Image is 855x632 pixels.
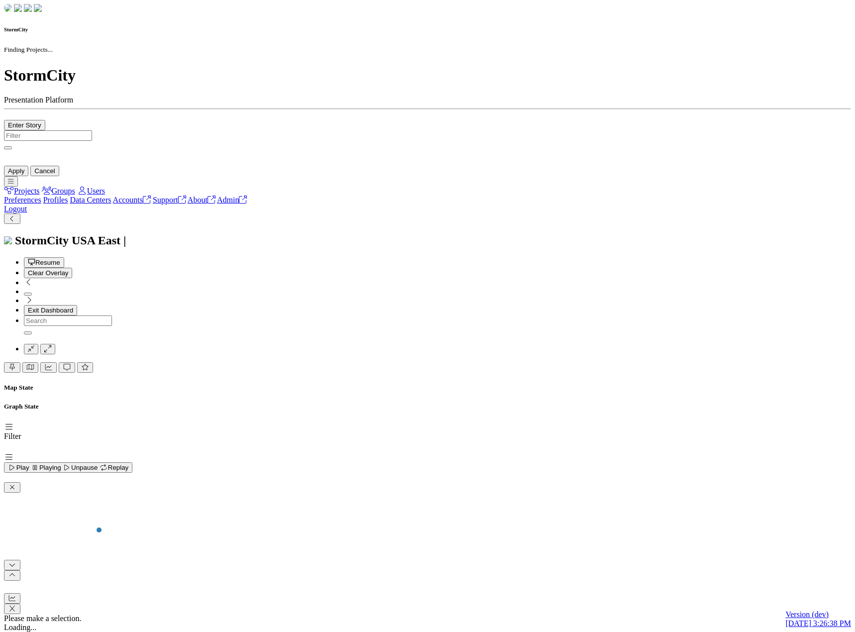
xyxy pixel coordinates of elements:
[153,196,186,204] a: Support
[24,257,64,268] button: Resume
[4,623,851,632] div: Loading...
[4,614,851,623] div: Please make a selection.
[43,196,68,204] a: Profiles
[4,236,12,244] img: chi-fish-icon.svg
[77,187,105,195] a: Users
[4,462,132,473] button: Play Playing Unpause Replay
[72,234,120,247] span: USA East
[123,234,126,247] span: |
[4,384,851,392] h5: Map State
[4,166,28,176] button: Apply
[785,610,851,628] a: Version (dev) [DATE] 3:26:38 PM
[24,268,72,278] button: Clear Overlay
[4,196,41,204] a: Preferences
[24,316,112,326] input: Search
[113,196,151,204] a: Accounts
[14,4,22,12] img: chi-fish-down.png
[4,130,92,141] input: Filter
[31,464,61,471] span: Playing
[4,120,45,130] button: Enter Story
[15,234,69,247] span: StormCity
[34,4,42,12] img: chi-fish-blink.png
[4,432,21,440] label: Filter
[24,305,77,316] button: Exit Dashboard
[70,196,111,204] a: Data Centers
[4,46,53,53] small: Finding Projects...
[4,4,12,12] img: chi-fish-down.png
[24,4,32,12] img: chi-fish-up.png
[188,196,215,204] a: About
[785,619,851,628] span: [DATE] 3:26:38 PM
[217,196,247,204] a: Admin
[42,187,75,195] a: Groups
[100,464,128,471] span: Replay
[63,464,98,471] span: Unpause
[4,26,851,32] h6: StormCity
[4,403,851,411] h5: Graph State
[30,166,59,176] button: Cancel
[4,205,27,213] a: Logout
[4,66,851,85] h1: StormCity
[4,96,73,104] span: Presentation Platform
[8,464,29,471] span: Play
[4,187,40,195] a: Projects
